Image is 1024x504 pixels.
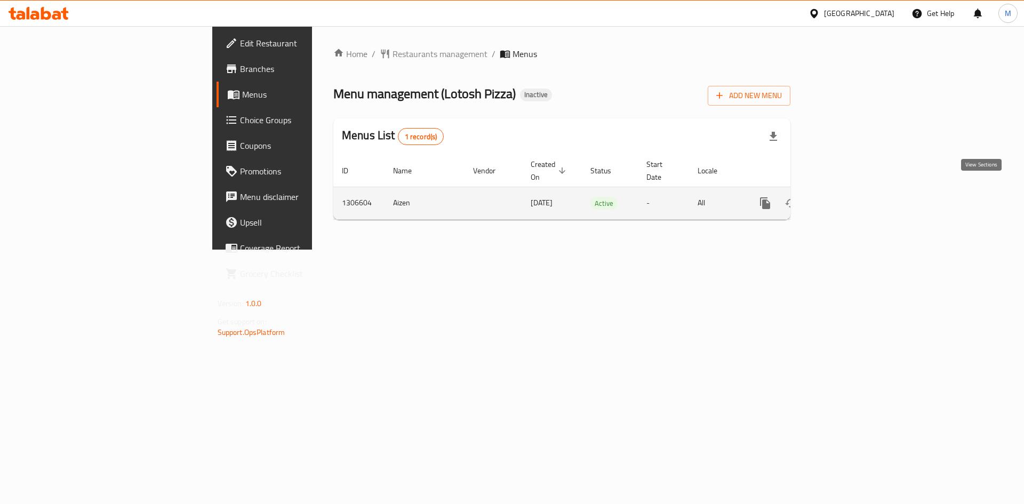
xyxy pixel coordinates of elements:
[698,164,731,177] span: Locale
[1005,7,1011,19] span: M
[342,127,444,145] h2: Menus List
[753,190,778,216] button: more
[240,216,375,229] span: Upsell
[761,124,786,149] div: Export file
[638,187,689,219] td: -
[240,37,375,50] span: Edit Restaurant
[218,315,267,329] span: Get support on:
[217,133,383,158] a: Coupons
[217,107,383,133] a: Choice Groups
[520,90,552,99] span: Inactive
[242,88,375,101] span: Menus
[716,89,782,102] span: Add New Menu
[778,190,804,216] button: Change Status
[333,47,790,60] nav: breadcrumb
[218,325,285,339] a: Support.OpsPlatform
[240,190,375,203] span: Menu disclaimer
[708,86,790,106] button: Add New Menu
[240,165,375,178] span: Promotions
[240,62,375,75] span: Branches
[744,155,863,187] th: Actions
[217,261,383,286] a: Grocery Checklist
[217,56,383,82] a: Branches
[473,164,509,177] span: Vendor
[824,7,894,19] div: [GEOGRAPHIC_DATA]
[513,47,537,60] span: Menus
[689,187,744,219] td: All
[492,47,495,60] li: /
[531,196,553,210] span: [DATE]
[217,210,383,235] a: Upsell
[590,164,625,177] span: Status
[217,158,383,184] a: Promotions
[217,82,383,107] a: Menus
[646,158,676,183] span: Start Date
[380,47,487,60] a: Restaurants management
[393,164,426,177] span: Name
[240,139,375,152] span: Coupons
[342,164,362,177] span: ID
[240,267,375,280] span: Grocery Checklist
[217,30,383,56] a: Edit Restaurant
[240,242,375,254] span: Coverage Report
[240,114,375,126] span: Choice Groups
[245,297,262,310] span: 1.0.0
[217,184,383,210] a: Menu disclaimer
[398,128,444,145] div: Total records count
[385,187,465,219] td: Aizen
[531,158,569,183] span: Created On
[398,132,444,142] span: 1 record(s)
[590,197,618,210] span: Active
[393,47,487,60] span: Restaurants management
[520,89,552,101] div: Inactive
[217,235,383,261] a: Coverage Report
[333,155,863,220] table: enhanced table
[218,297,244,310] span: Version:
[333,82,516,106] span: Menu management ( Lotosh Pizza )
